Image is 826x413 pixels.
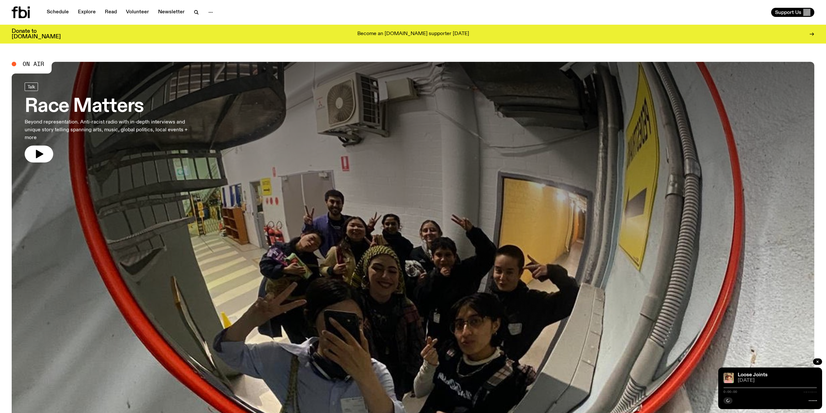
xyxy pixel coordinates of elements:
[122,8,153,17] a: Volunteer
[28,84,35,89] span: Talk
[74,8,100,17] a: Explore
[101,8,121,17] a: Read
[25,83,191,162] a: Race MattersBeyond representation. Anti-racist radio with in-depth interviews and unique story te...
[25,118,191,142] p: Beyond representation. Anti-racist radio with in-depth interviews and unique story telling spanni...
[723,373,734,383] img: Tyson stands in front of a paperbark tree wearing orange sunglasses, a suede bucket hat and a pin...
[723,390,737,394] span: 0:00:00
[738,378,817,383] span: [DATE]
[12,29,61,40] h3: Donate to [DOMAIN_NAME]
[154,8,189,17] a: Newsletter
[25,83,38,91] a: Talk
[25,97,191,116] h3: Race Matters
[357,31,469,37] p: Become an [DOMAIN_NAME] supporter [DATE]
[23,61,44,67] span: On Air
[803,390,817,394] span: -:--:--
[771,8,814,17] button: Support Us
[775,9,801,15] span: Support Us
[738,372,768,378] a: Loose Joints
[43,8,73,17] a: Schedule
